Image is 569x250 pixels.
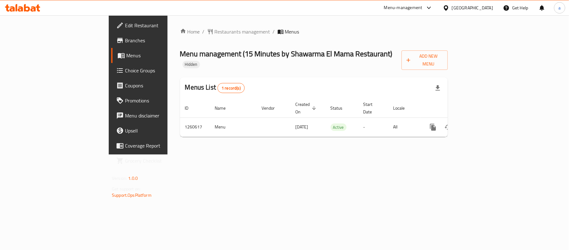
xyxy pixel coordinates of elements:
[128,174,138,182] span: 1.0.0
[215,104,234,112] span: Name
[430,81,445,96] div: Export file
[111,78,204,93] a: Coupons
[185,83,245,93] h2: Menus List
[185,104,197,112] span: ID
[180,47,392,61] span: Menu management ( 15 Minutes by Shawarma El Mama Restaurant )
[111,123,204,138] a: Upsell
[426,120,441,135] button: more
[358,117,388,137] td: -
[210,117,257,137] td: Menu
[331,104,351,112] span: Status
[112,174,127,182] span: Version:
[331,124,347,131] span: Active
[218,85,244,91] span: 1 record(s)
[285,28,299,35] span: Menus
[421,99,491,118] th: Actions
[215,28,270,35] span: Restaurants management
[111,153,204,168] a: Grocery Checklist
[407,52,443,68] span: Add New Menu
[180,28,448,35] nav: breadcrumb
[125,157,199,164] span: Grocery Checklist
[207,28,270,35] a: Restaurants management
[111,138,204,153] a: Coverage Report
[125,127,199,134] span: Upsell
[331,123,347,131] div: Active
[384,4,422,12] div: Menu-management
[111,18,204,33] a: Edit Restaurant
[296,123,308,131] span: [DATE]
[262,104,283,112] span: Vendor
[558,4,561,11] span: a
[452,4,493,11] div: [GEOGRAPHIC_DATA]
[126,52,199,59] span: Menus
[363,101,381,116] span: Start Date
[402,50,448,70] button: Add New Menu
[111,48,204,63] a: Menus
[112,191,152,199] a: Support.OpsPlatform
[273,28,275,35] li: /
[111,108,204,123] a: Menu disclaimer
[125,82,199,89] span: Coupons
[296,101,318,116] span: Created On
[125,67,199,74] span: Choice Groups
[111,93,204,108] a: Promotions
[111,63,204,78] a: Choice Groups
[112,185,141,193] span: Get support on:
[180,99,491,137] table: enhanced table
[125,97,199,104] span: Promotions
[217,83,245,93] div: Total records count
[125,142,199,149] span: Coverage Report
[441,120,456,135] button: Change Status
[393,104,413,112] span: Locale
[125,22,199,29] span: Edit Restaurant
[125,112,199,119] span: Menu disclaimer
[111,33,204,48] a: Branches
[125,37,199,44] span: Branches
[388,117,421,137] td: All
